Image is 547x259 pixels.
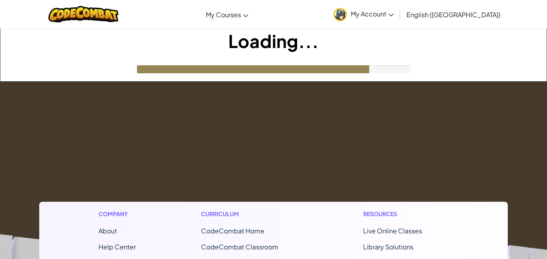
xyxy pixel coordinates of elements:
[99,210,136,218] h1: Company
[363,210,448,218] h1: Resources
[201,227,264,235] span: CodeCombat Home
[406,10,501,19] span: English ([GEOGRAPHIC_DATA])
[201,243,278,251] a: CodeCombat Classroom
[0,28,547,53] h1: Loading...
[402,4,505,25] a: English ([GEOGRAPHIC_DATA])
[99,243,136,251] a: Help Center
[202,4,252,25] a: My Courses
[330,2,398,27] a: My Account
[351,10,394,18] span: My Account
[363,243,413,251] a: Library Solutions
[334,8,347,21] img: avatar
[99,227,117,235] a: About
[363,227,422,235] a: Live Online Classes
[201,210,298,218] h1: Curriculum
[48,6,119,22] img: CodeCombat logo
[206,10,241,19] span: My Courses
